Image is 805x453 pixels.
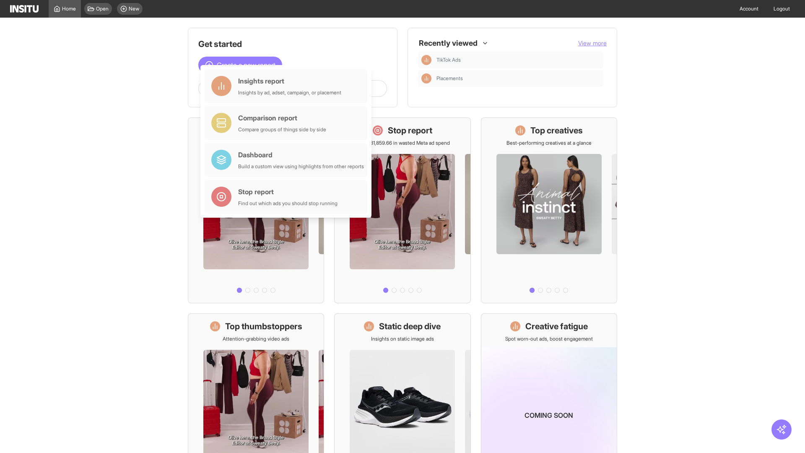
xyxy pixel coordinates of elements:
[10,5,39,13] img: Logo
[436,75,600,82] span: Placements
[421,73,431,83] div: Insights
[129,5,139,12] span: New
[238,76,341,86] div: Insights report
[217,60,275,70] span: Create a new report
[355,140,450,146] p: Save £31,859.66 in wasted Meta ad spend
[436,75,463,82] span: Placements
[188,117,324,303] a: What's live nowSee all active ads instantly
[238,163,364,170] div: Build a custom view using highlights from other reports
[238,126,326,133] div: Compare groups of things side by side
[506,140,592,146] p: Best-performing creatives at a glance
[371,336,434,342] p: Insights on static image ads
[223,336,289,342] p: Attention-grabbing video ads
[198,38,387,50] h1: Get started
[436,57,461,63] span: TikTok Ads
[334,117,470,303] a: Stop reportSave £31,859.66 in wasted Meta ad spend
[238,150,364,160] div: Dashboard
[578,39,607,47] button: View more
[421,55,431,65] div: Insights
[96,5,109,12] span: Open
[238,187,338,197] div: Stop report
[436,57,600,63] span: TikTok Ads
[62,5,76,12] span: Home
[388,125,432,136] h1: Stop report
[379,320,441,332] h1: Static deep dive
[481,117,617,303] a: Top creativesBest-performing creatives at a glance
[238,200,338,207] div: Find out which ads you should stop running
[225,320,302,332] h1: Top thumbstoppers
[238,89,341,96] div: Insights by ad, adset, campaign, or placement
[238,113,326,123] div: Comparison report
[530,125,583,136] h1: Top creatives
[198,57,282,73] button: Create a new report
